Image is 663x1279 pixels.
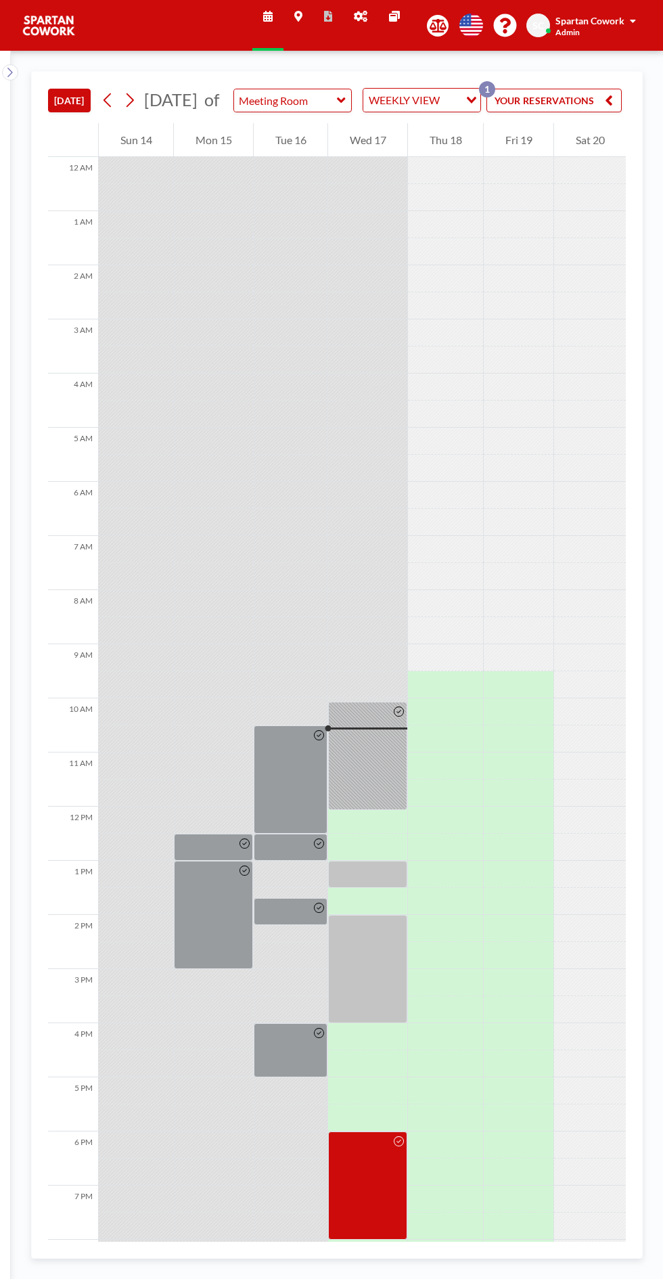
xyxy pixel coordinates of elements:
div: 1 PM [48,861,98,915]
div: Sat 20 [554,123,626,157]
div: 2 PM [48,915,98,969]
div: 5 PM [48,1077,98,1131]
div: 7 AM [48,536,98,590]
span: WEEKLY VIEW [366,91,442,109]
div: Thu 18 [408,123,483,157]
input: Meeting Room [234,89,338,112]
div: 7 PM [48,1186,98,1240]
div: 1 AM [48,211,98,265]
div: 5 AM [48,428,98,482]
img: organization-logo [22,12,76,39]
p: 1 [479,81,495,97]
div: 11 AM [48,753,98,807]
div: 4 PM [48,1023,98,1077]
span: of [204,89,219,110]
div: 10 AM [48,698,98,753]
div: 3 AM [48,319,98,374]
button: YOUR RESERVATIONS1 [486,89,622,112]
div: 2 AM [48,265,98,319]
div: Wed 17 [328,123,407,157]
div: Sun 14 [99,123,173,157]
div: 6 PM [48,1131,98,1186]
div: Fri 19 [484,123,553,157]
span: [DATE] [144,89,198,110]
span: SC [532,20,544,32]
div: 9 AM [48,644,98,698]
span: Admin [555,27,580,37]
div: 4 AM [48,374,98,428]
input: Search for option [444,91,458,109]
button: [DATE] [48,89,91,112]
div: Tue 16 [254,123,327,157]
div: 6 AM [48,482,98,536]
div: 8 AM [48,590,98,644]
div: Search for option [363,89,480,112]
div: 3 PM [48,969,98,1023]
div: 12 PM [48,807,98,861]
span: Spartan Cowork [555,15,624,26]
div: 12 AM [48,157,98,211]
div: Mon 15 [174,123,253,157]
